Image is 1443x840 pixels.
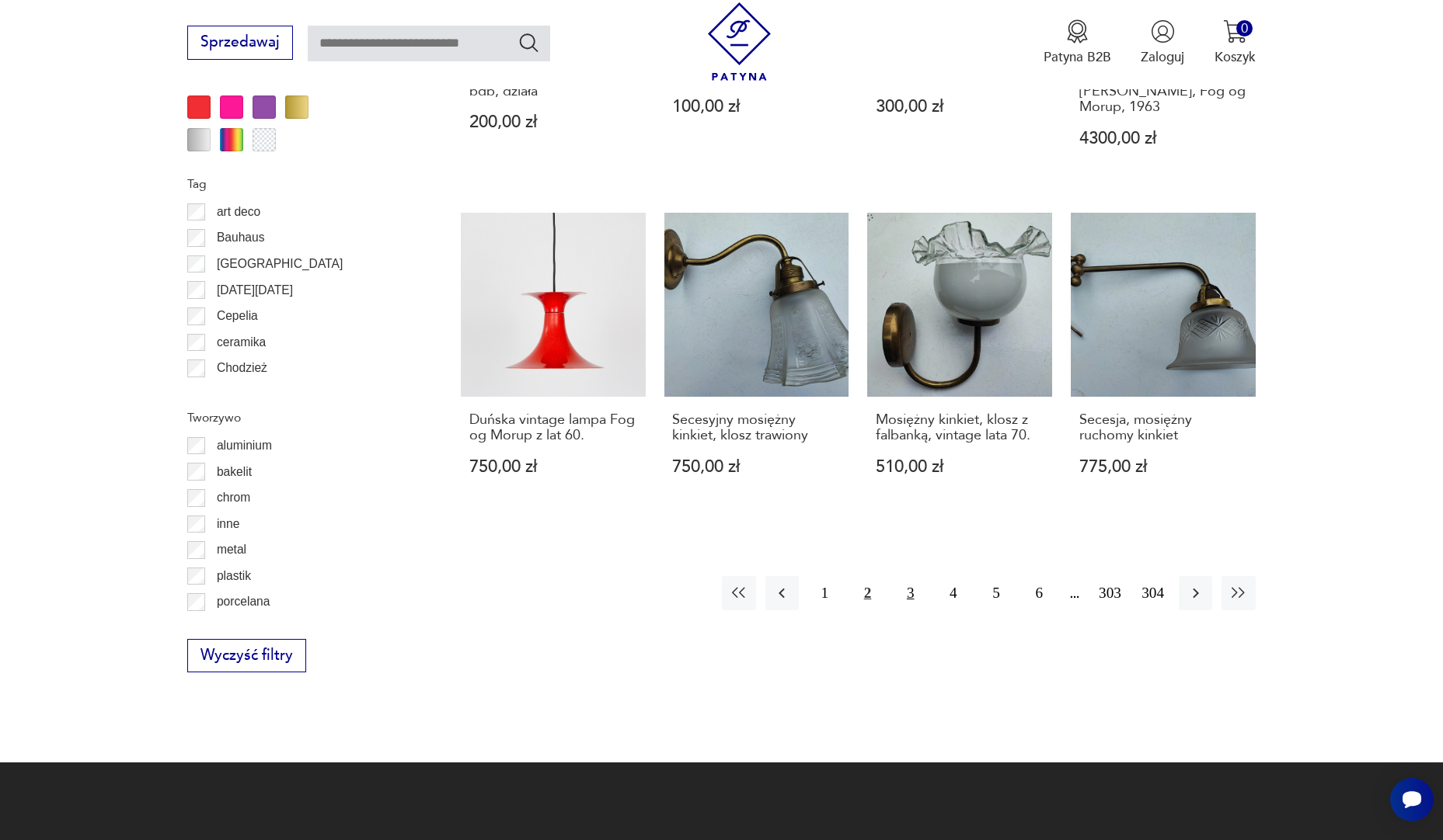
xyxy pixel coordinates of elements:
[518,31,540,54] button: Szukaj
[217,462,252,482] p: bakelit
[217,592,270,612] p: porcelana
[187,639,305,673] button: Wyczyść filtry
[1023,576,1056,609] button: 6
[1141,19,1184,66] button: Zaloguj
[217,618,256,638] p: porcelit
[1151,19,1175,43] img: Ikonka użytkownika
[876,412,1044,444] h3: Mosiężny kinkiet, klosz z falbanką, vintage lata 70.
[672,99,840,115] p: 100,00 zł
[979,576,1013,609] button: 5
[1079,459,1247,475] p: 775,00 zł
[1044,19,1111,66] a: Ikona medaluPatyna B2B
[1215,19,1256,66] button: 0Koszyk
[867,213,1052,512] a: Mosiężny kinkiet, klosz z falbanką, vintage lata 70.Mosiężny kinkiet, klosz z falbanką, vintage l...
[187,37,292,50] a: Sprzedawaj
[1079,130,1247,147] p: 4300,00 zł
[217,488,250,508] p: chrom
[217,254,343,274] p: [GEOGRAPHIC_DATA]
[217,227,265,248] p: Bauhaus
[1136,576,1169,609] button: 304
[1390,778,1434,821] iframe: Smartsupp widget button
[217,540,246,560] p: metal
[187,408,416,428] p: Tworzywo
[1044,48,1111,66] p: Patyna B2B
[894,576,927,609] button: 3
[217,384,263,404] p: Ćmielów
[1236,20,1253,36] div: 0
[469,52,637,99] h3: kinkiet polam chyba z lat 60., jak na ten wiek stan bdb, działa
[1093,576,1127,609] button: 303
[217,280,293,300] p: [DATE][DATE]
[851,576,884,609] button: 2
[672,459,840,475] p: 750,00 zł
[1065,19,1089,43] img: Ikona medalu
[187,26,292,60] button: Sprzedawaj
[936,576,970,609] button: 4
[461,213,646,512] a: Duńska vintage lampa Fog og Morup z lat 60.Duńska vintage lampa Fog og Morup z lat 60.750,00 zł
[469,459,637,475] p: 750,00 zł
[217,332,266,352] p: ceramika
[187,174,416,194] p: Tag
[1071,213,1256,512] a: Secesja, mosiężny ruchomy kinkietSecesja, mosiężny ruchomy kinkiet775,00 zł
[217,514,239,534] p: inne
[1223,19,1247,43] img: Ikona koszyka
[469,412,637,444] h3: Duńska vintage lampa Fog og Morup z lat 60.
[1044,19,1111,66] button: Patyna B2B
[1079,412,1247,444] h3: Secesja, mosiężny ruchomy kinkiet
[217,436,272,456] p: aluminium
[700,2,779,81] img: Patyna - sklep z meblami i dekoracjami vintage
[217,566,251,586] p: plastik
[876,99,1044,115] p: 300,00 zł
[876,459,1044,475] p: 510,00 zł
[664,213,849,512] a: Secesyjny mosiężny kinkiet, klosz trawionySecesyjny mosiężny kinkiet, klosz trawiony750,00 zł
[672,412,840,444] h3: Secesyjny mosiężny kinkiet, klosz trawiony
[217,306,258,326] p: Cepelia
[1079,52,1247,116] h3: Duńska vintage lampa Fibonacci, proj. [PERSON_NAME], Fog og Morup, 1963
[217,202,260,222] p: art deco
[808,576,842,609] button: 1
[469,114,637,130] p: 200,00 zł
[1215,48,1256,66] p: Koszyk
[1141,48,1184,66] p: Zaloguj
[217,358,267,378] p: Chodzież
